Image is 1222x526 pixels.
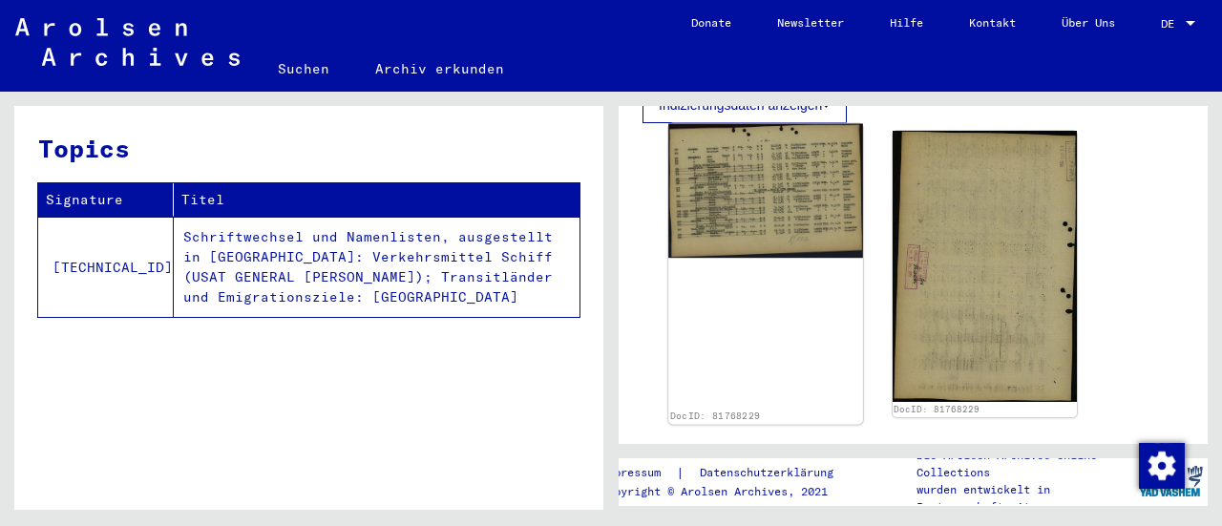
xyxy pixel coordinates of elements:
a: DocID: 81768229 [670,410,761,422]
img: yv_logo.png [1135,457,1207,505]
a: DocID: 81768229 [894,404,980,414]
h3: Topics [38,130,579,167]
td: [TECHNICAL_ID] [38,217,174,317]
div: | [600,463,856,483]
td: Schriftwechsel und Namenlisten, ausgestellt in [GEOGRAPHIC_DATA]: Verkehrsmittel Schiff (USAT GEN... [174,217,579,317]
th: Signature [38,183,174,217]
a: Suchen [255,46,352,92]
p: Copyright © Arolsen Archives, 2021 [600,483,856,500]
a: Impressum [600,463,676,483]
a: Archiv erkunden [352,46,527,92]
th: Titel [174,183,579,217]
p: Die Arolsen Archives Online-Collections [916,447,1134,481]
img: 001.jpg [668,123,862,257]
img: Zustimmung ändern [1139,443,1185,489]
img: 002.jpg [893,131,1078,402]
a: Datenschutzerklärung [685,463,856,483]
span: DE [1161,17,1182,31]
p: wurden entwickelt in Partnerschaft mit [916,481,1134,515]
img: Arolsen_neg.svg [15,18,240,66]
